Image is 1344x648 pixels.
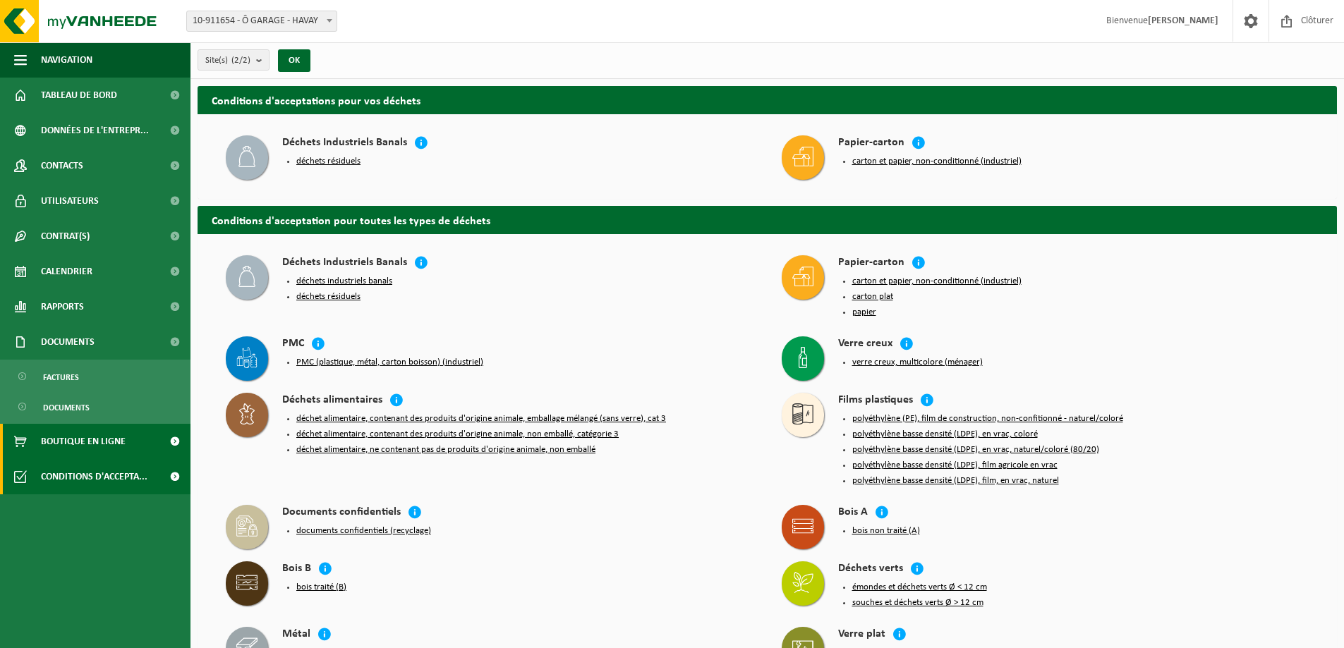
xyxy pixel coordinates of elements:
[198,86,1337,114] h2: Conditions d'acceptations pour vos déchets
[231,56,250,65] count: (2/2)
[187,11,337,31] span: 10-911654 - Ô GARAGE - HAVAY
[41,424,126,459] span: Boutique en ligne
[852,475,1059,487] button: polyéthylène basse densité (LDPE), film, en vrac, naturel
[205,50,250,71] span: Site(s)
[838,255,904,271] h4: Papier-carton
[282,505,401,521] h4: Documents confidentiels
[852,597,983,609] button: souches et déchets verts Ø > 12 cm
[296,413,666,424] button: déchet alimentaire, contenant des produits d'origine animale, emballage mélangé (sans verre), cat 3
[282,561,311,577] h4: Bois B
[296,444,595,456] button: déchet alimentaire, ne contenant pas de produits d'origine animale, non emballé
[43,364,79,391] span: Factures
[852,444,1099,456] button: polyéthylène basse densité (LDPE), en vrac, naturel/coloré (80/20)
[41,219,90,254] span: Contrat(s)
[852,276,1022,287] button: carton et papier, non-conditionné (industriel)
[41,148,83,183] span: Contacts
[838,393,913,409] h4: Films plastiques
[198,49,270,71] button: Site(s)(2/2)
[278,49,310,72] button: OK
[198,206,1337,233] h2: Conditions d'acceptation pour toutes les types de déchets
[838,627,885,643] h4: Verre plat
[838,561,903,577] h4: Déchets verts
[282,336,304,353] h4: PMC
[41,113,149,148] span: Données de l'entrepr...
[4,363,187,390] a: Factures
[296,276,392,287] button: déchets industriels banals
[41,289,84,324] span: Rapports
[41,324,95,360] span: Documents
[852,357,983,368] button: verre creux, multicolore (ménager)
[4,393,187,420] a: Documents
[838,336,892,353] h4: Verre creux
[296,582,346,593] button: bois traité (B)
[296,291,361,302] button: déchets résiduels
[296,156,361,167] button: déchets résiduels
[41,183,99,219] span: Utilisateurs
[296,357,483,368] button: PMC (plastique, métal, carton boisson) (industriel)
[838,135,904,152] h4: Papier-carton
[41,254,92,289] span: Calendrier
[838,505,868,521] h4: Bois A
[296,429,619,440] button: déchet alimentaire, contenant des produits d'origine animale, non emballé, catégorie 3
[852,525,920,537] button: bois non traité (A)
[852,307,876,318] button: papier
[1148,16,1218,26] strong: [PERSON_NAME]
[296,525,431,537] button: documents confidentiels (recyclage)
[41,459,147,494] span: Conditions d'accepta...
[186,11,337,32] span: 10-911654 - Ô GARAGE - HAVAY
[852,413,1123,424] button: polyéthylène (PE), film de construction, non-confitionné - naturel/coloré
[282,393,382,409] h4: Déchets alimentaires
[852,460,1058,471] button: polyéthylène basse densité (LDPE), film agricole en vrac
[852,429,1038,440] button: polyéthylène basse densité (LDPE), en vrac, coloré
[282,255,407,271] h4: Déchets Industriels Banals
[282,135,407,152] h4: Déchets Industriels Banals
[41,42,92,78] span: Navigation
[852,291,893,302] button: carton plat
[41,78,117,113] span: Tableau de bord
[282,627,310,643] h4: Métal
[852,582,987,593] button: émondes et déchets verts Ø < 12 cm
[43,394,90,421] span: Documents
[852,156,1022,167] button: carton et papier, non-conditionné (industriel)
